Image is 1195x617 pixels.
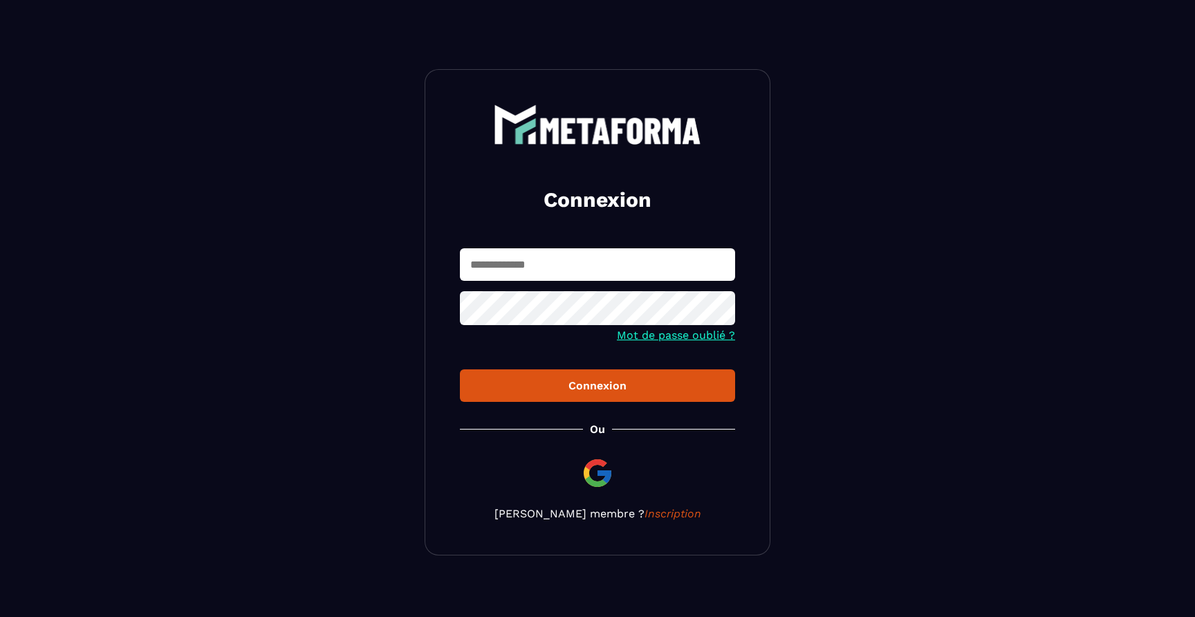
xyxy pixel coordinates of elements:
[617,329,735,342] a: Mot de passe oublié ?
[645,507,701,520] a: Inscription
[590,423,605,436] p: Ou
[460,104,735,145] a: logo
[476,186,719,214] h2: Connexion
[460,369,735,402] button: Connexion
[460,507,735,520] p: [PERSON_NAME] membre ?
[494,104,701,145] img: logo
[581,457,614,490] img: google
[471,379,724,392] div: Connexion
